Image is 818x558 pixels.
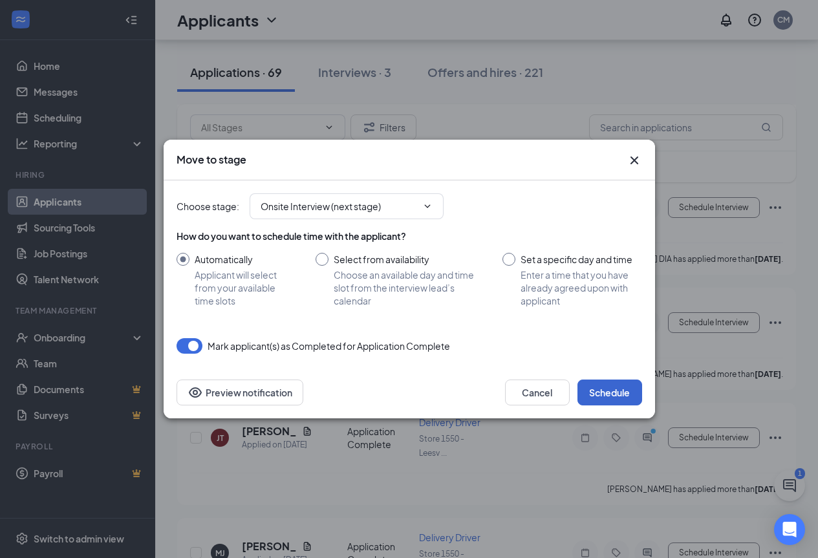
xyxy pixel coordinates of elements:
button: Schedule [577,380,642,405]
div: Open Intercom Messenger [774,514,805,545]
div: How do you want to schedule time with the applicant? [177,230,642,242]
span: Choose stage : [177,199,239,213]
button: Close [627,153,642,168]
svg: Eye [188,385,203,400]
svg: ChevronDown [422,201,433,211]
svg: Cross [627,153,642,168]
h3: Move to stage [177,153,246,167]
button: Preview notificationEye [177,380,303,405]
button: Cancel [505,380,570,405]
span: Mark applicant(s) as Completed for Application Complete [208,338,450,354]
